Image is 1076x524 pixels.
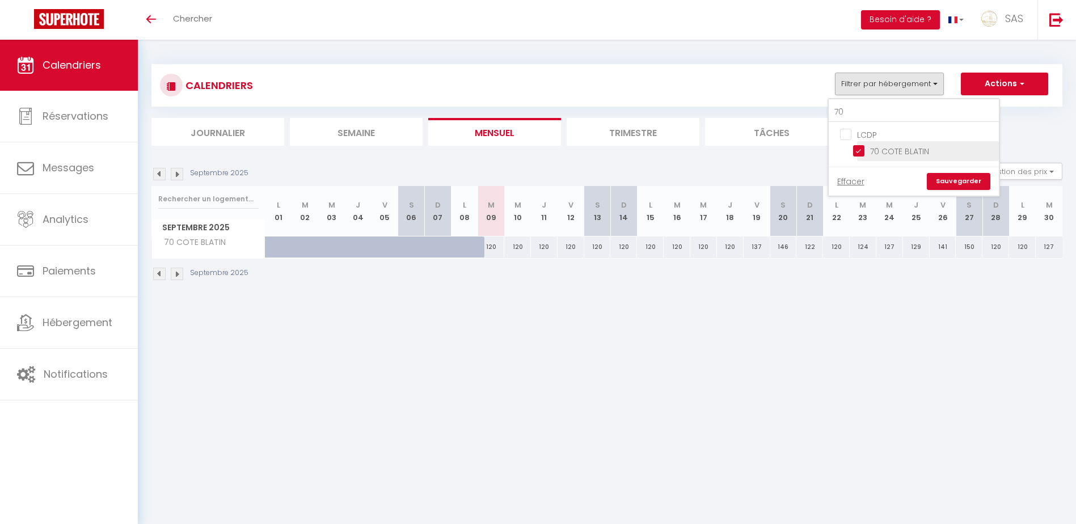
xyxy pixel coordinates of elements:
div: 120 [664,236,690,257]
li: Mensuel [428,118,561,146]
span: Analytics [43,212,88,226]
a: Sauvegarder [927,173,990,190]
div: 120 [690,236,717,257]
li: Trimestre [567,118,699,146]
span: Chercher [173,12,212,24]
button: Gestion des prix [978,163,1062,180]
abbr: J [914,200,918,210]
input: Rechercher un logement... [829,102,999,122]
abbr: D [621,200,627,210]
img: logout [1049,12,1064,27]
div: 141 [930,236,956,257]
abbr: S [409,200,414,210]
th: 04 [345,186,372,236]
abbr: D [435,200,441,210]
span: Réservations [43,109,108,123]
span: Septembre 2025 [152,219,265,236]
div: 120 [531,236,558,257]
abbr: S [967,200,972,210]
button: Besoin d'aide ? [861,10,940,29]
li: Semaine [290,118,423,146]
th: 16 [664,186,690,236]
abbr: M [302,200,309,210]
div: 120 [637,236,664,257]
abbr: L [835,200,838,210]
th: 24 [876,186,903,236]
span: Hébergement [43,315,112,329]
div: 120 [610,236,637,257]
th: 27 [956,186,982,236]
abbr: D [993,200,999,210]
li: Tâches [705,118,838,146]
th: 03 [318,186,345,236]
abbr: J [356,200,360,210]
h3: CALENDRIERS [183,73,253,98]
div: 120 [504,236,531,257]
abbr: M [1046,200,1053,210]
th: 06 [398,186,425,236]
abbr: M [514,200,521,210]
abbr: D [807,200,813,210]
abbr: M [700,200,707,210]
th: 10 [504,186,531,236]
div: 120 [717,236,744,257]
p: Septembre 2025 [190,168,248,179]
th: 23 [850,186,876,236]
th: 25 [903,186,930,236]
abbr: S [595,200,600,210]
div: 127 [1036,236,1062,257]
a: Effacer [837,175,864,188]
abbr: S [780,200,786,210]
th: 14 [610,186,637,236]
th: 12 [558,186,584,236]
div: 120 [982,236,1009,257]
span: Paiements [43,264,96,278]
abbr: M [886,200,893,210]
th: 08 [451,186,478,236]
abbr: L [649,200,652,210]
abbr: V [568,200,573,210]
div: 120 [1009,236,1036,257]
div: 120 [478,236,504,257]
div: 122 [796,236,823,257]
span: Notifications [44,367,108,381]
th: 09 [478,186,504,236]
abbr: M [488,200,495,210]
th: 15 [637,186,664,236]
div: 150 [956,236,982,257]
input: Rechercher un logement... [158,189,259,209]
th: 18 [717,186,744,236]
abbr: L [1021,200,1024,210]
abbr: V [940,200,946,210]
abbr: M [674,200,681,210]
abbr: V [754,200,759,210]
th: 21 [796,186,823,236]
span: Messages [43,160,94,175]
abbr: M [328,200,335,210]
th: 11 [531,186,558,236]
div: 120 [584,236,611,257]
div: 120 [558,236,584,257]
th: 01 [265,186,292,236]
th: 17 [690,186,717,236]
div: 129 [903,236,930,257]
abbr: L [277,200,280,210]
abbr: M [859,200,866,210]
abbr: V [382,200,387,210]
abbr: J [542,200,546,210]
div: 137 [744,236,770,257]
img: Super Booking [34,9,104,29]
abbr: J [728,200,732,210]
li: Journalier [151,118,284,146]
th: 22 [823,186,850,236]
div: 127 [876,236,903,257]
th: 02 [292,186,318,236]
th: 07 [425,186,452,236]
th: 28 [982,186,1009,236]
div: Filtrer par hébergement [828,98,1000,197]
th: 30 [1036,186,1062,236]
span: 70 COTE BLATIN [154,236,229,249]
button: Actions [961,73,1048,95]
th: 05 [372,186,398,236]
div: 120 [823,236,850,257]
